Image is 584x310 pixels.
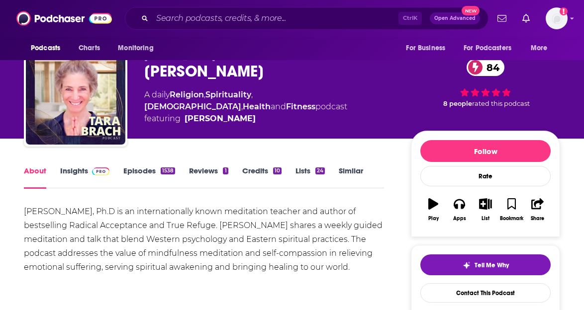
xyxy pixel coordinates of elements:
[24,166,46,189] a: About
[31,41,60,55] span: Podcasts
[144,102,241,111] a: [DEMOGRAPHIC_DATA]
[118,41,153,55] span: Monitoring
[243,102,271,111] a: Health
[204,90,205,99] span: ,
[406,41,445,55] span: For Business
[111,39,166,58] button: open menu
[242,166,282,189] a: Credits10
[482,216,489,222] div: List
[72,39,106,58] a: Charts
[467,59,504,76] a: 84
[498,192,524,228] button: Bookmark
[286,102,315,111] a: Fitness
[473,192,498,228] button: List
[273,167,282,174] div: 10
[16,9,112,28] img: Podchaser - Follow, Share and Rate Podcasts
[185,113,256,125] a: Tara Brach
[420,140,551,162] button: Follow
[518,10,534,27] a: Show notifications dropdown
[477,59,504,76] span: 84
[457,39,526,58] button: open menu
[493,10,510,27] a: Show notifications dropdown
[546,7,568,29] img: User Profile
[500,216,523,222] div: Bookmark
[60,166,109,189] a: InsightsPodchaser Pro
[443,100,472,107] span: 8 people
[464,41,511,55] span: For Podcasters
[398,12,422,25] span: Ctrl K
[462,6,480,15] span: New
[546,7,568,29] button: Show profile menu
[161,167,175,174] div: 1538
[475,261,509,269] span: Tell Me Why
[125,7,488,30] div: Search podcasts, credits, & more...
[446,192,472,228] button: Apps
[315,167,325,174] div: 24
[531,216,544,222] div: Share
[420,166,551,186] div: Rate
[434,16,476,21] span: Open Advanced
[560,7,568,15] svg: Add a profile image
[79,41,100,55] span: Charts
[271,102,286,111] span: and
[399,39,458,58] button: open menu
[144,89,395,125] div: A daily podcast
[411,52,560,114] div: 84 8 peoplerated this podcast
[144,113,395,125] span: featuring
[525,192,551,228] button: Share
[26,45,125,145] img: Tara Brach
[92,167,109,175] img: Podchaser Pro
[472,100,530,107] span: rated this podcast
[420,192,446,228] button: Play
[24,205,384,274] div: [PERSON_NAME], Ph.D is an internationally known meditation teacher and author of bestselling Radi...
[420,283,551,303] a: Contact This Podcast
[241,102,243,111] span: ,
[428,216,439,222] div: Play
[205,90,251,99] a: Spirituality
[463,261,471,269] img: tell me why sparkle
[430,12,480,24] button: Open AdvancedNew
[339,166,363,189] a: Similar
[152,10,398,26] input: Search podcasts, credits, & more...
[189,166,228,189] a: Reviews1
[453,216,466,222] div: Apps
[531,41,548,55] span: More
[524,39,560,58] button: open menu
[251,90,253,99] span: ,
[24,39,73,58] button: open menu
[546,7,568,29] span: Logged in as CaveHenricks
[295,166,325,189] a: Lists24
[223,167,228,174] div: 1
[420,254,551,275] button: tell me why sparkleTell Me Why
[170,90,204,99] a: Religion
[123,166,175,189] a: Episodes1538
